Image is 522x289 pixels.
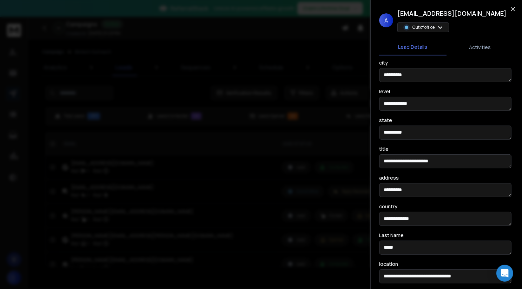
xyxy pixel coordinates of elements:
label: state [379,118,392,123]
label: level [379,89,390,94]
label: address [379,175,399,180]
button: Lead Details [379,39,447,55]
span: A [379,13,393,27]
label: country [379,204,397,209]
label: location [379,262,398,267]
button: Activities [447,40,514,55]
label: city [379,60,388,65]
label: title [379,147,389,152]
label: Last Name [379,233,404,238]
p: Out of office [412,25,435,30]
div: Open Intercom Messenger [496,265,513,282]
h1: [EMAIL_ADDRESS][DOMAIN_NAME] [397,8,507,18]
